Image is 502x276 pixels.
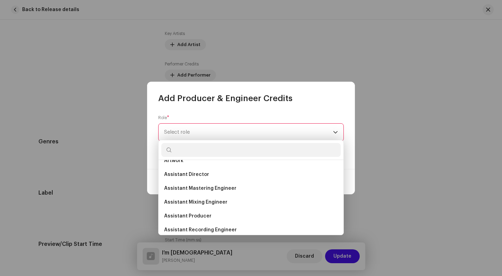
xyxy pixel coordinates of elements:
[164,213,212,220] span: Assistant Producer
[164,199,227,206] span: Assistant Mixing Engineer
[158,93,293,104] span: Add Producer & Engineer Credits
[164,226,237,233] span: Assistant Recording Engineer
[161,223,341,237] li: Assistant Recording Engineer
[161,195,341,209] li: Assistant Mixing Engineer
[164,157,183,164] span: Artwork
[164,185,236,192] span: Assistant Mastering Engineer
[161,181,341,195] li: Assistant Mastering Engineer
[333,124,338,141] div: dropdown trigger
[164,171,209,178] span: Assistant Director
[161,154,341,168] li: Artwork
[161,168,341,181] li: Assistant Director
[161,209,341,223] li: Assistant Producer
[158,115,169,121] label: Role
[164,124,333,141] span: Select role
